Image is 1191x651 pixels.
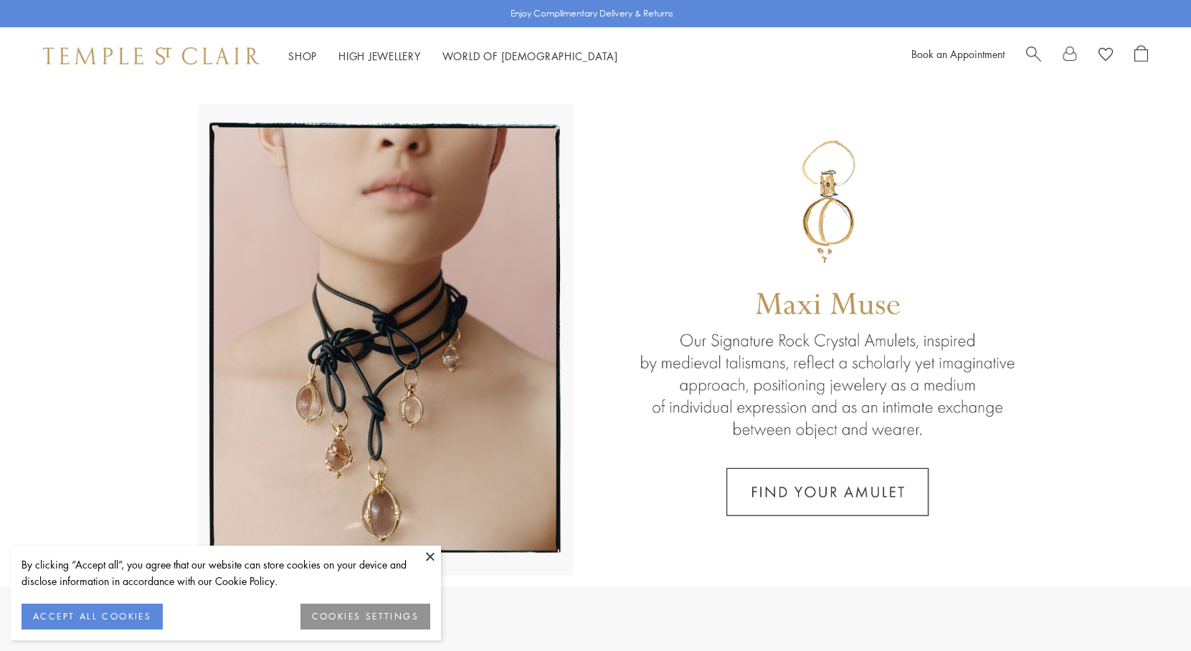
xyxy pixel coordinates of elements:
a: ShopShop [288,49,317,63]
nav: Main navigation [288,47,618,65]
a: Book an Appointment [911,47,1005,61]
button: ACCEPT ALL COOKIES [22,604,163,629]
img: Temple St. Clair [43,47,260,65]
a: Search [1026,45,1041,67]
a: World of [DEMOGRAPHIC_DATA]World of [DEMOGRAPHIC_DATA] [442,49,618,63]
div: By clicking “Accept all”, you agree that our website can store cookies on your device and disclos... [22,556,430,589]
a: View Wishlist [1099,45,1113,67]
button: COOKIES SETTINGS [300,604,430,629]
a: Open Shopping Bag [1134,45,1148,67]
a: High JewelleryHigh Jewellery [338,49,421,63]
p: Enjoy Complimentary Delivery & Returns [511,6,673,21]
iframe: Gorgias live chat messenger [1119,584,1177,637]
